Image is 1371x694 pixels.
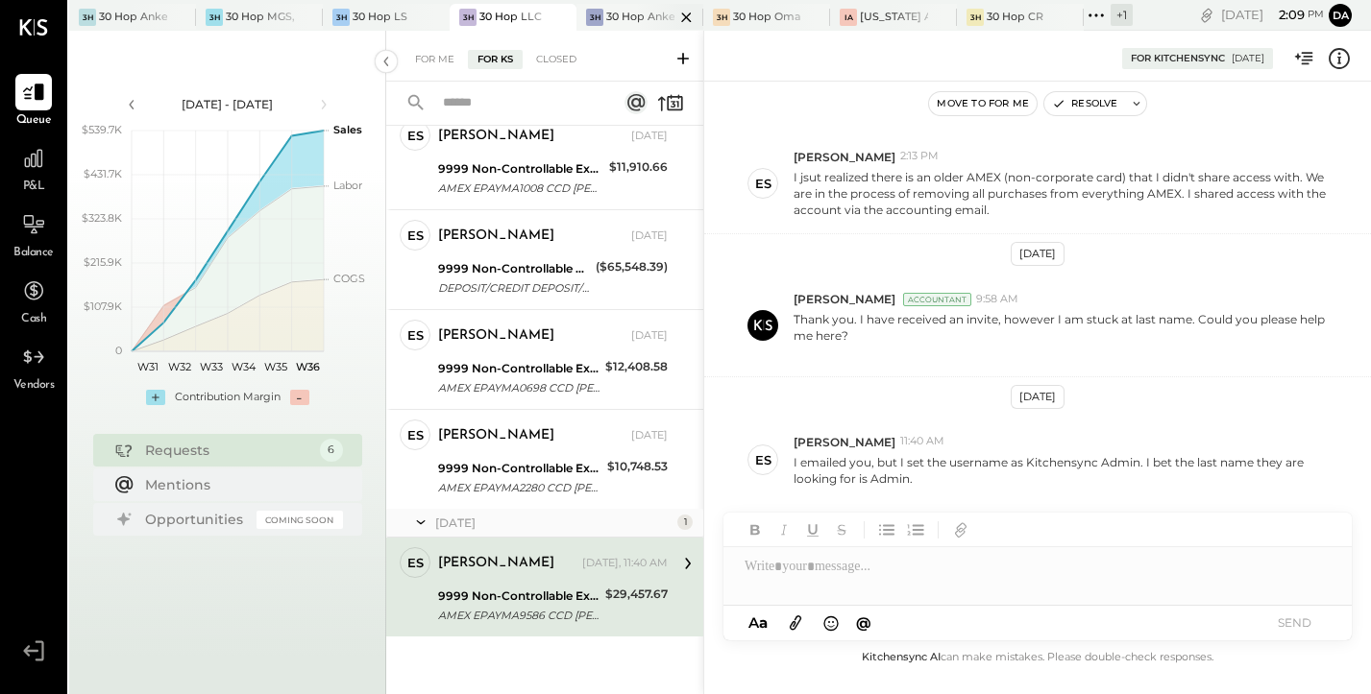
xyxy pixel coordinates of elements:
div: [DATE] - [DATE] [146,96,309,112]
span: Cash [21,311,46,328]
div: [US_STATE] Athletic Club [860,10,928,25]
button: Italic [771,517,796,542]
a: P&L [1,140,66,196]
div: [PERSON_NAME] [438,326,554,346]
div: 30 Hop Ankeny [606,10,674,25]
div: [PERSON_NAME] [438,227,554,246]
text: $431.7K [84,167,122,180]
text: 0 [115,344,122,357]
span: a [759,613,768,632]
div: 9999 Non-Controllable Expenses:Other Income and Expenses:To Be Classified P&L [438,459,601,478]
span: 9:58 AM [976,292,1018,307]
text: W34 [232,360,257,373]
div: [DATE] [435,515,673,531]
button: Bold [743,517,768,542]
text: W32 [168,360,191,373]
text: $323.8K [82,211,122,225]
div: 3H [206,9,223,26]
div: [DATE] [631,328,668,344]
div: Contribution Margin [175,390,281,405]
div: $10,748.53 [607,457,668,476]
a: Queue [1,74,66,130]
text: $539.7K [82,123,122,136]
text: W35 [264,360,287,373]
p: I jsut realized there is an older AMEX (non-corporate card) that I didn't share access with. We a... [794,169,1328,218]
div: For KS [468,50,523,69]
p: I emailed you, but I set the username as Kitchensync Admin. I bet the last name they are looking ... [794,454,1328,487]
div: 9999 Non-Controllable Expenses:Other Income and Expenses:To Be Classified P&L [438,159,603,179]
span: Balance [13,245,54,262]
div: 3H [967,9,984,26]
div: [DATE] [631,228,668,244]
button: Ordered List [903,517,928,542]
p: Thank you. I have received an invite, however I am stuck at last name. Could you please help me h... [794,311,1328,360]
div: IA [840,9,857,26]
span: 2:13 PM [900,149,939,164]
button: Add URL [948,517,973,542]
div: ES [407,326,424,345]
a: Cash [1,273,66,328]
div: 30 Hop LS [353,10,407,25]
span: 2 : 09 [1266,6,1305,24]
span: P&L [23,179,45,196]
div: [DATE] [631,428,668,443]
button: Strikethrough [829,517,854,542]
div: $29,457.67 [605,585,668,604]
div: 30 Hop Omaha LLC [733,10,801,25]
div: 30 Hop Ankeny [99,10,167,25]
div: + 1 [1111,4,1133,26]
div: $12,408.58 [605,357,668,376]
div: Closed [526,50,586,69]
div: 30 Hop MGS, LLC [226,10,294,25]
div: AMEX EPAYMA0698 CCD [PERSON_NAME] ACH PMT AMEX EPAYMA0698 CCD [PERSON_NAME] ACH PMT [438,378,600,397]
div: 9999 Non-Controllable Expenses:Other Income and Expenses:To Be Classified P&L [438,259,590,278]
button: SEND [1256,610,1333,635]
div: ES [755,175,771,193]
div: AMEX EPAYMA1008 CCD [PERSON_NAME] ACH PMT AMEX EPAYMA1008 CCD [PERSON_NAME] ACH PMT [438,179,603,198]
div: 1 [677,515,693,530]
div: For KitchenSync [1131,52,1225,65]
div: copy link [1197,5,1216,25]
div: Accountant [903,293,971,306]
div: Coming Soon [257,511,343,529]
text: $107.9K [84,299,122,313]
div: ES [755,451,771,469]
div: [DATE] [1011,242,1065,266]
div: [DATE] [1221,6,1324,24]
div: $11,910.66 [609,157,668,177]
div: + [146,390,165,405]
button: Unordered List [874,517,899,542]
div: 3H [459,9,477,26]
button: @ [850,610,877,634]
div: 6 [320,439,343,462]
div: 3H [586,9,603,26]
span: Queue [16,112,52,130]
span: Vendors [13,377,55,395]
text: Sales [333,123,362,136]
span: [PERSON_NAME] [794,434,895,450]
div: 3H [79,9,96,26]
div: 3H [332,9,350,26]
div: [DATE] [1232,52,1264,65]
a: Vendors [1,339,66,395]
div: Requests [145,441,310,460]
div: [DATE], 11:40 AM [582,556,668,571]
div: ($65,548.39) [596,257,668,276]
div: Opportunities [145,510,247,529]
div: 9999 Non-Controllable Expenses:Other Income and Expenses:To Be Classified P&L [438,586,600,606]
span: [PERSON_NAME] [794,291,895,307]
div: 3H [713,9,730,26]
text: W36 [295,360,319,373]
text: $215.9K [84,255,122,269]
button: Resolve [1044,92,1125,115]
div: Mentions [145,475,333,494]
span: @ [856,613,871,632]
div: ES [407,227,424,245]
div: [DATE] [631,129,668,144]
div: [PERSON_NAME] [438,426,554,445]
button: Aa [743,612,773,634]
div: [PERSON_NAME] [438,554,554,573]
div: ES [407,554,424,572]
div: AMEX EPAYMA2280 CCD [PERSON_NAME] ACH PMT AMEX EPAYMA2280 CCD [PERSON_NAME] ACH PMT [438,478,601,497]
text: W31 [136,360,158,373]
